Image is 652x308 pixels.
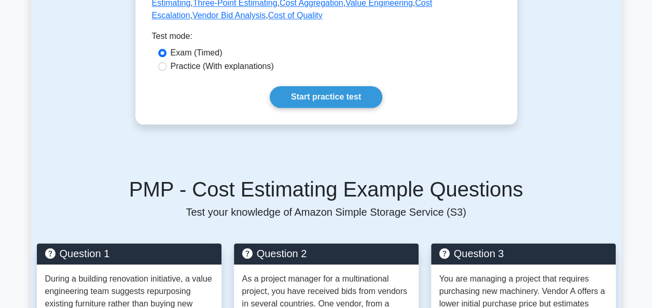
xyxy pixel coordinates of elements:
label: Practice (With explanations) [171,60,274,73]
h5: Question 3 [439,247,607,260]
div: Test mode: [152,30,501,47]
a: Start practice test [270,86,382,108]
h5: PMP - Cost Estimating Example Questions [37,177,616,202]
p: Test your knowledge of Amazon Simple Storage Service (S3) [37,206,616,218]
a: Cost of Quality [268,11,323,20]
h5: Question 2 [242,247,410,260]
h5: Question 1 [45,247,213,260]
a: Vendor Bid Analysis [192,11,266,20]
label: Exam (Timed) [171,47,223,59]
